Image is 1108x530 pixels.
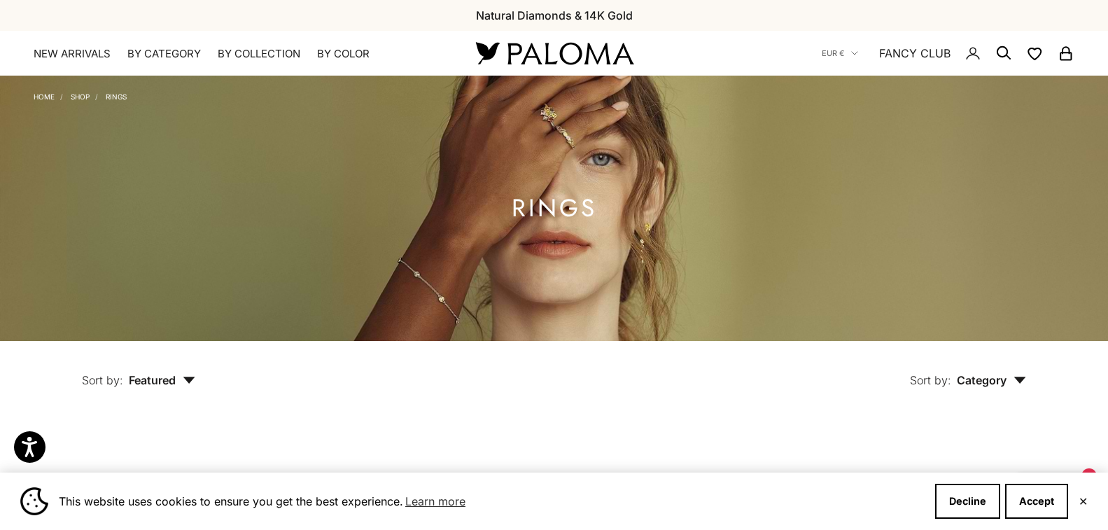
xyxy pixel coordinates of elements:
[34,90,127,101] nav: Breadcrumb
[822,47,858,60] button: EUR €
[34,92,55,101] a: Home
[822,31,1074,76] nav: Secondary navigation
[20,487,48,515] img: Cookie banner
[1079,497,1088,505] button: Close
[317,47,370,61] summary: By Color
[822,47,844,60] span: EUR €
[935,484,1000,519] button: Decline
[879,44,951,62] a: FANCY CLUB
[1005,484,1068,519] button: Accept
[512,200,597,217] h1: Rings
[957,373,1026,387] span: Category
[59,491,924,512] span: This website uses cookies to ensure you get the best experience.
[106,92,127,101] a: Rings
[129,373,195,387] span: Featured
[403,491,468,512] a: Learn more
[34,47,442,61] nav: Primary navigation
[218,47,300,61] summary: By Collection
[82,373,123,387] span: Sort by:
[34,47,111,61] a: NEW ARRIVALS
[910,373,951,387] span: Sort by:
[127,47,201,61] summary: By Category
[71,92,90,101] a: Shop
[878,341,1058,400] button: Sort by: Category
[50,341,227,400] button: Sort by: Featured
[476,6,633,25] p: Natural Diamonds & 14K Gold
